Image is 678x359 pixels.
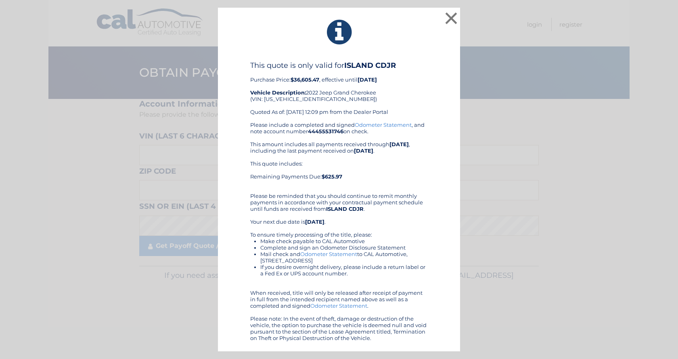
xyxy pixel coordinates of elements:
[260,244,428,251] li: Complete and sign an Odometer Disclosure Statement
[308,128,343,134] b: 44455531746
[322,173,342,180] b: $625.97
[260,238,428,244] li: Make check payable to CAL Automotive
[260,251,428,264] li: Mail check and to CAL Automotive, [STREET_ADDRESS]
[250,160,428,186] div: This quote includes: Remaining Payments Due:
[291,76,319,83] b: $36,605.47
[250,61,428,70] h4: This quote is only valid for
[250,61,428,122] div: Purchase Price: , effective until 2022 Jeep Grand Cherokee (VIN: [US_VEHICLE_IDENTIFICATION_NUMBE...
[326,206,364,212] b: ISLAND CDJR
[344,61,396,70] b: ISLAND CDJR
[250,89,306,96] strong: Vehicle Description:
[389,141,409,147] b: [DATE]
[305,218,324,225] b: [DATE]
[310,302,367,309] a: Odometer Statement
[443,10,459,26] button: ×
[260,264,428,277] li: If you desire overnight delivery, please include a return label or a Fed Ex or UPS account number.
[355,122,412,128] a: Odometer Statement
[354,147,373,154] b: [DATE]
[250,122,428,341] div: Please include a completed and signed , and note account number on check. This amount includes al...
[300,251,357,257] a: Odometer Statement
[358,76,377,83] b: [DATE]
